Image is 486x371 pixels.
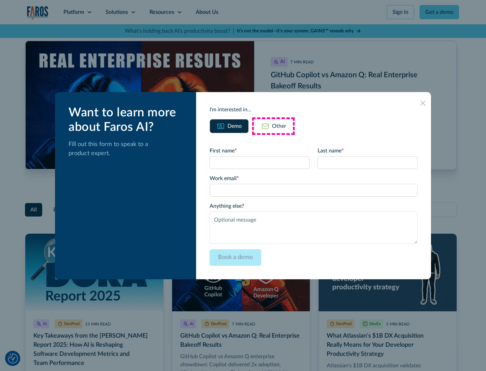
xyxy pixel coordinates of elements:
form: Email Form [210,147,417,266]
div: Want to learn more about Faros AI? [69,106,185,135]
p: Fill out this form to speak to a product expert. [69,140,185,158]
div: Other [272,122,286,130]
div: Demo [227,122,242,130]
label: Anything else? [210,202,417,210]
label: Last name [318,147,417,155]
label: First name [210,147,309,155]
label: Work email [210,174,417,182]
input: Book a demo [210,249,261,266]
div: I'm interested in... [210,106,417,114]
